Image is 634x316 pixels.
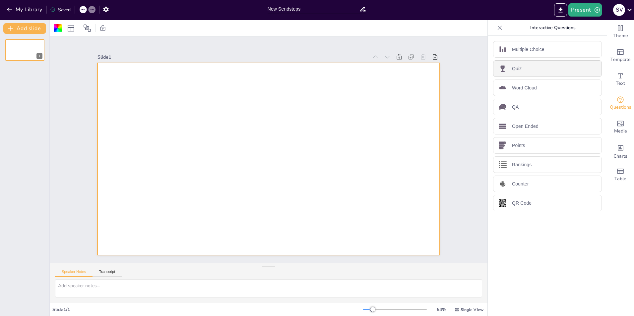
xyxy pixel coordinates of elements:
[499,161,507,169] img: Rankings icon
[512,142,525,149] p: Points
[607,68,634,91] div: Add text boxes
[268,4,360,14] input: Insert title
[5,39,44,61] div: 1
[499,65,507,73] img: Quiz icon
[499,84,507,92] img: Word Cloud icon
[499,180,507,188] img: Counter icon
[5,4,45,15] button: My Library
[554,3,567,17] button: Export to PowerPoint
[512,181,529,187] p: Counter
[499,45,507,53] img: Multiple Choice icon
[614,175,626,183] span: Table
[512,104,519,111] p: QA
[613,3,625,17] button: S V
[50,7,71,13] div: Saved
[613,32,628,39] span: Theme
[607,115,634,139] div: Add images, graphics, shapes or video
[55,270,93,277] button: Speaker Notes
[610,104,631,111] span: Questions
[36,53,42,59] div: 1
[512,84,537,91] p: Word Cloud
[83,24,91,32] span: Position
[613,4,625,16] div: S V
[512,65,522,72] p: Quiz
[499,103,507,111] img: QA icon
[616,80,625,87] span: Text
[607,91,634,115] div: Get real-time input from your audience
[505,20,601,36] p: Interactive Questions
[607,163,634,187] div: Add a table
[93,270,122,277] button: Transcript
[610,56,631,63] span: Template
[499,199,507,207] img: QR Code icon
[3,23,46,34] button: Add slide
[66,23,76,33] div: Layout
[461,307,483,312] span: Single View
[512,123,539,130] p: Open Ended
[97,54,368,60] div: Slide 1
[499,141,507,149] img: Points icon
[568,3,602,17] button: Present
[512,161,532,168] p: Rankings
[607,20,634,44] div: Change the overall theme
[433,306,449,313] div: 54 %
[499,122,507,130] img: Open Ended icon
[607,44,634,68] div: Add ready made slides
[614,128,627,135] span: Media
[613,153,627,160] span: Charts
[512,46,544,53] p: Multiple Choice
[607,139,634,163] div: Add charts and graphs
[512,200,532,207] p: QR Code
[52,306,363,313] div: Slide 1 / 1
